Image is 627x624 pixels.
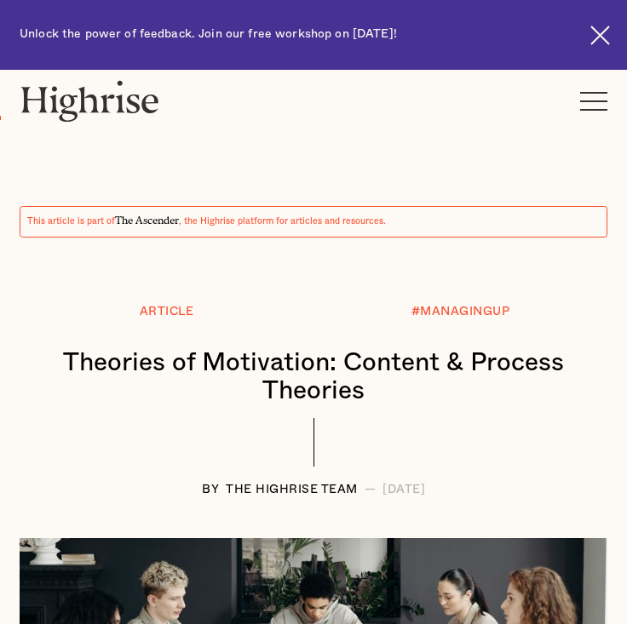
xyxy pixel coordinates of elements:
div: [DATE] [383,484,425,496]
div: Article [140,306,194,318]
span: The Ascender [115,212,179,224]
span: This article is part of [27,217,115,226]
span: , the Highrise platform for articles and resources. [179,217,386,226]
div: BY [202,484,219,496]
img: Cross icon [590,26,610,45]
img: Highrise logo [20,80,160,122]
div: The Highrise Team [226,484,358,496]
h1: Theories of Motivation: Content & Process Theories [37,349,590,405]
div: #MANAGINGUP [411,306,510,318]
div: — [365,484,377,496]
